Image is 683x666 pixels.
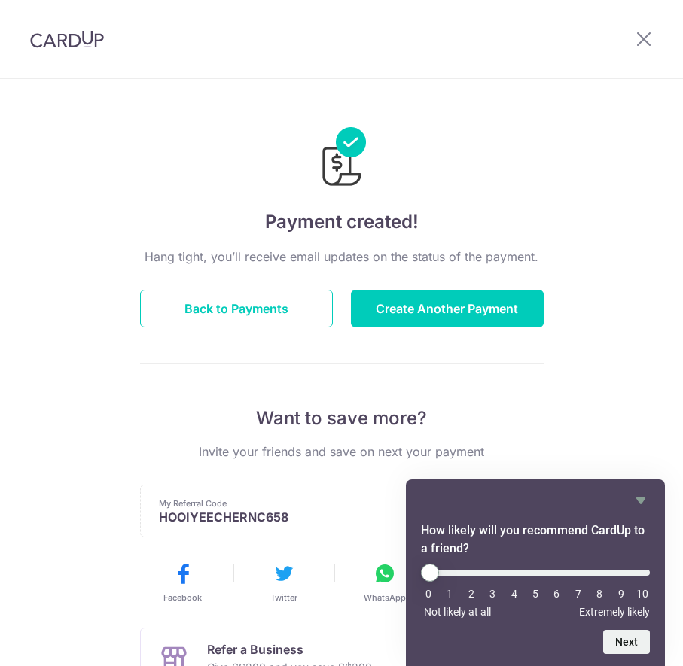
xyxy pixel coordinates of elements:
img: Payments [318,127,366,190]
li: 6 [549,588,564,600]
button: Create Another Payment [351,290,544,327]
span: Facebook [163,591,202,604]
li: 0 [421,588,436,600]
button: Back to Payments [140,290,333,327]
p: My Referral Code [159,497,431,509]
span: Extremely likely [579,606,650,618]
li: 3 [485,588,500,600]
button: Twitter [239,561,328,604]
img: CardUp [30,30,104,48]
button: Facebook [139,561,227,604]
span: Twitter [270,591,297,604]
p: Want to save more? [140,406,544,430]
li: 7 [571,588,586,600]
p: Refer a Business [207,640,372,658]
li: 2 [464,588,479,600]
li: 5 [528,588,543,600]
p: HOOIYEECHERNC658 [159,509,431,525]
button: Next question [603,630,650,654]
li: 4 [507,588,522,600]
p: Hang tight, you’ll receive email updates on the status of the payment. [140,248,544,266]
div: How likely will you recommend CardUp to a friend? Select an option from 0 to 10, with 0 being Not... [421,564,650,618]
div: How likely will you recommend CardUp to a friend? Select an option from 0 to 10, with 0 being Not... [421,491,650,654]
span: Not likely at all [424,606,491,618]
li: 1 [442,588,457,600]
p: Invite your friends and save on next your payment [140,442,544,461]
li: 9 [614,588,629,600]
button: WhatsApp [340,561,429,604]
span: WhatsApp [364,591,406,604]
h4: Payment created! [140,208,544,236]
button: Hide survey [632,491,650,509]
h2: How likely will you recommend CardUp to a friend? Select an option from 0 to 10, with 0 being Not... [421,522,650,558]
li: 8 [592,588,607,600]
li: 10 [635,588,650,600]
